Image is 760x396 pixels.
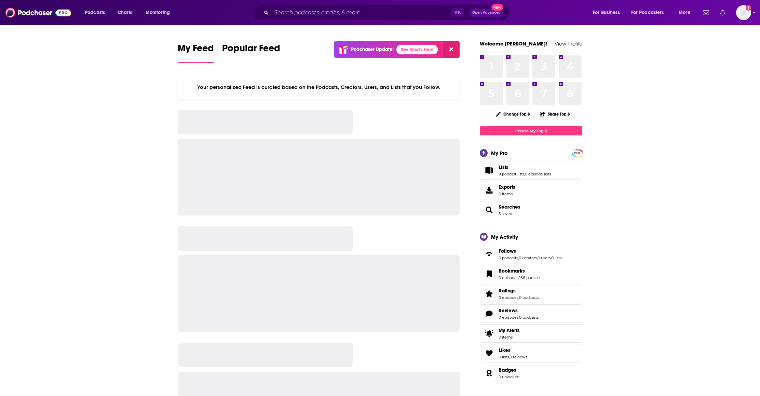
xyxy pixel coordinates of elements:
span: My Feed [178,42,214,58]
span: Open Advanced [472,11,501,14]
span: For Podcasters [631,8,664,17]
span: Likes [499,347,511,353]
a: Badges [482,368,496,378]
a: Exports [480,181,582,199]
span: New [491,4,504,11]
a: Lists [482,166,496,175]
a: My Alerts [480,324,582,343]
a: Ratings [499,288,539,294]
button: open menu [674,7,699,18]
span: , [524,172,525,176]
span: Charts [118,8,132,17]
button: open menu [141,7,179,18]
a: 0 episodes [499,275,518,280]
span: Bookmarks [499,268,525,274]
button: Share Top 8 [540,107,570,121]
a: Show notifications dropdown [717,7,728,18]
a: 0 podcasts [499,255,518,260]
button: open menu [80,7,114,18]
span: For Business [593,8,620,17]
a: 3 saved [499,211,512,216]
span: My Alerts [482,329,496,338]
span: Podcasts [85,8,105,17]
a: Bookmarks [499,268,542,274]
div: My Activity [491,234,518,240]
img: User Profile [736,5,751,20]
span: Ratings [480,285,582,303]
a: 166 podcasts [519,275,542,280]
span: Popular Feed [222,42,280,58]
svg: Add a profile image [746,5,751,11]
a: Searches [499,204,520,210]
span: , [551,255,551,260]
a: 0 creators [519,255,537,260]
a: Create My Top 8 [480,126,582,135]
a: 0 reviews [510,355,527,359]
span: ⌘ K [451,8,464,17]
button: open menu [588,7,628,18]
a: Bookmarks [482,269,496,279]
span: Reviews [499,307,518,314]
button: Change Top 8 [492,110,534,118]
a: Follows [482,249,496,259]
a: See What's New [396,45,438,54]
span: Follows [499,248,516,254]
span: PRO [573,150,581,156]
a: My Feed [178,42,214,63]
a: Charts [113,7,136,18]
div: Search podcasts, credits, & more... [259,5,516,21]
button: Open AdvancedNew [469,9,504,17]
span: Follows [480,245,582,263]
span: , [518,295,519,300]
input: Search podcasts, credits, & more... [271,7,451,18]
span: 0 items [499,335,520,340]
a: Popular Feed [222,42,280,63]
span: Badges [480,364,582,382]
a: 0 podcasts [519,315,539,320]
span: My Alerts [499,327,520,333]
a: 0 podcasts [519,295,539,300]
span: , [518,315,519,320]
span: Monitoring [146,8,170,17]
a: Badges [499,367,519,373]
a: Ratings [482,289,496,299]
span: Logged in as SchulmanPR [736,5,751,20]
a: 0 episodes [499,315,518,320]
span: Bookmarks [480,265,582,283]
span: More [679,8,690,17]
a: Welcome [PERSON_NAME]! [480,40,547,47]
span: Badges [499,367,516,373]
a: 0 unlocked [499,374,519,379]
span: , [518,275,519,280]
span: 0 items [499,192,515,196]
span: Exports [499,184,515,190]
a: 0 episodes [499,295,518,300]
a: 0 episode lists [525,172,551,176]
a: Likes [499,347,527,353]
a: Likes [482,348,496,358]
img: Podchaser - Follow, Share and Rate Podcasts [5,6,71,19]
a: Lists [499,164,551,170]
span: Lists [480,161,582,180]
a: Reviews [499,307,539,314]
a: 9 podcast lists [499,172,524,176]
span: Ratings [499,288,516,294]
button: open menu [627,7,674,18]
span: Searches [480,201,582,219]
span: Reviews [480,304,582,323]
a: Searches [482,205,496,215]
a: Follows [499,248,561,254]
a: Reviews [482,309,496,318]
span: Likes [480,344,582,362]
p: Podchaser Update! [351,47,394,52]
a: Show notifications dropdown [700,7,712,18]
a: View Profile [555,40,582,47]
button: Show profile menu [736,5,751,20]
div: My Pro [491,150,508,156]
span: Exports [482,185,496,195]
a: 0 lists [499,355,509,359]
